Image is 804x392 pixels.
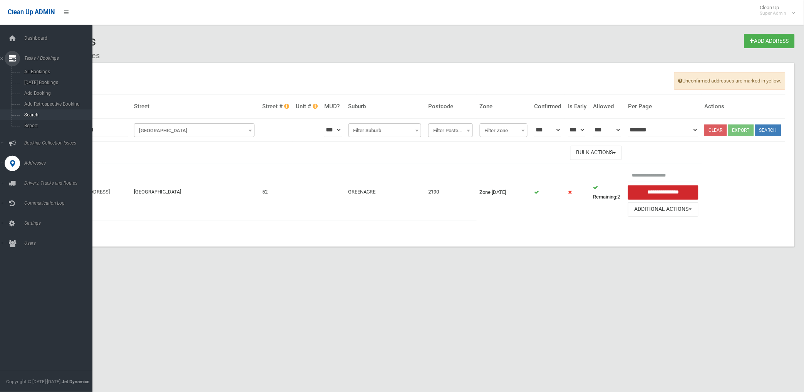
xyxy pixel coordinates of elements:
[674,72,786,90] span: Unconfirmed addresses are marked in yellow.
[136,125,252,136] span: Filter Street
[22,200,99,206] span: Communication Log
[62,379,89,384] strong: Jet Dynamics
[345,164,425,220] td: GREENACRE
[534,103,562,110] h4: Confirmed
[705,103,782,110] h4: Actions
[22,112,92,118] span: Search
[22,123,92,128] span: Report
[480,103,528,110] h4: Zone
[22,101,92,107] span: Add Retrospective Booking
[705,124,727,136] a: Clear
[259,164,293,220] td: 52
[428,123,473,137] span: Filter Postcode
[628,103,698,110] h4: Per Page
[482,125,526,136] span: Filter Zone
[348,103,422,110] h4: Suburb
[350,125,419,136] span: Filter Suburb
[348,123,421,137] span: Filter Suburb
[22,69,92,74] span: All Bookings
[22,140,99,146] span: Booking Collection Issues
[134,103,256,110] h4: Street
[65,103,128,110] h4: Address
[22,80,92,85] span: [DATE] Bookings
[593,103,622,110] h4: Allowed
[22,56,99,61] span: Tasks / Bookings
[755,124,781,136] button: Search
[324,103,342,110] h4: MUD?
[262,103,290,110] h4: Street #
[593,194,617,200] strong: Remaining:
[22,160,99,166] span: Addresses
[744,34,795,48] a: Add Address
[22,35,99,41] span: Dashboard
[480,123,528,137] span: Filter Zone
[590,164,625,220] td: 2
[568,103,587,110] h4: Is Early
[22,180,99,186] span: Drivers, Trucks and Routes
[628,202,698,217] button: Additional Actions
[477,164,531,220] td: Zone [DATE]
[8,8,55,16] span: Clean Up ADMIN
[570,146,622,160] button: Bulk Actions
[296,103,318,110] h4: Unit #
[131,164,259,220] td: [GEOGRAPHIC_DATA]
[728,124,754,136] button: Export
[22,91,92,96] span: Add Booking
[425,164,477,220] td: 2190
[134,123,254,137] span: Filter Street
[428,103,474,110] h4: Postcode
[760,10,787,16] small: Super Admin
[430,125,471,136] span: Filter Postcode
[22,241,99,246] span: Users
[756,5,794,16] span: Clean Up
[22,220,99,226] span: Settings
[6,379,60,384] span: Copyright © [DATE]-[DATE]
